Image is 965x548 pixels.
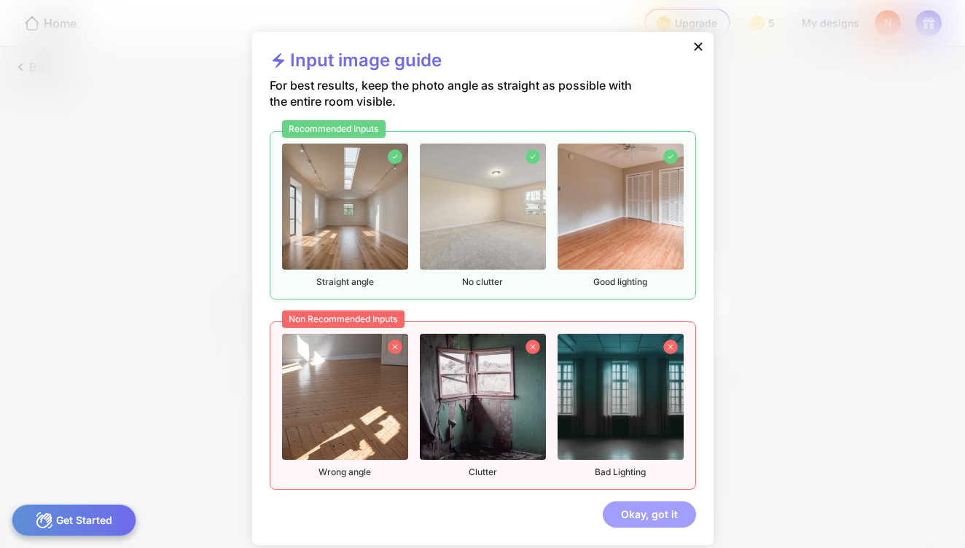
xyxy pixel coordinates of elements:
[420,144,546,270] img: emptyBedroomImage7.jpg
[420,334,546,460] img: nonrecommendedImageEmpty2.png
[420,334,546,477] div: Clutter
[282,144,408,270] img: emptyLivingRoomImage1.jpg
[282,120,386,138] div: Recommended Inputs
[282,144,408,287] div: Straight angle
[558,144,684,287] div: Good lighting
[282,334,408,460] img: nonrecommendedImageEmpty1.png
[270,50,442,77] div: Input image guide
[420,144,546,287] div: No clutter
[12,504,136,536] div: Get Started
[558,334,684,477] div: Bad Lighting
[282,310,405,328] div: Non Recommended Inputs
[603,501,696,528] div: Okay, got it
[282,334,408,477] div: Wrong angle
[558,144,684,270] img: emptyBedroomImage4.jpg
[270,77,649,131] div: For best results, keep the photo angle as straight as possible with the entire room visible.
[558,334,684,460] img: nonrecommendedImageEmpty3.jpg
